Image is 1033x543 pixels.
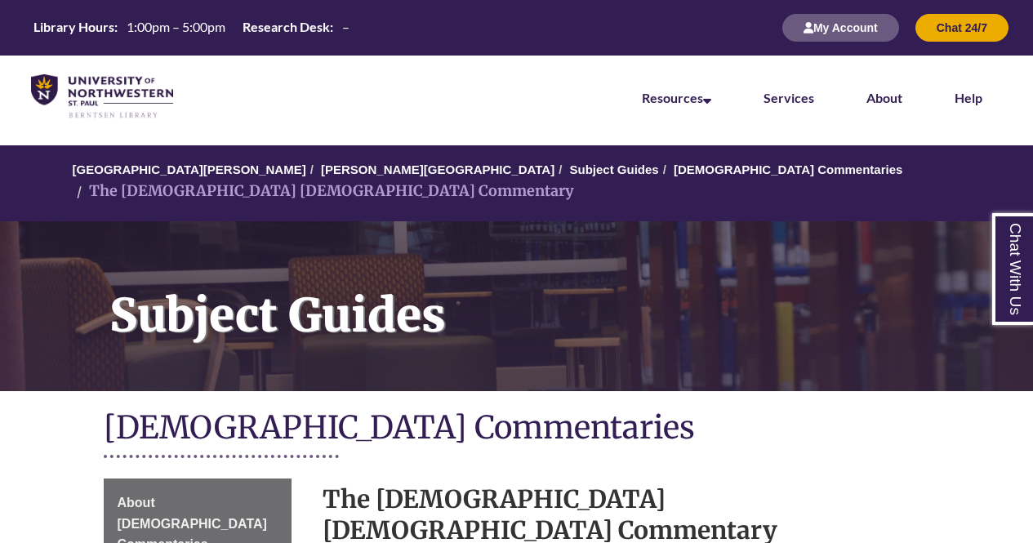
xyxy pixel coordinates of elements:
[342,19,350,34] span: –
[782,14,899,42] button: My Account
[27,18,120,36] th: Library Hours:
[104,407,930,451] h1: [DEMOGRAPHIC_DATA] Commentaries
[236,18,336,36] th: Research Desk:
[674,162,902,176] a: [DEMOGRAPHIC_DATA] Commentaries
[73,162,306,176] a: [GEOGRAPHIC_DATA][PERSON_NAME]
[955,90,982,105] a: Help
[31,74,173,119] img: UNWSP Library Logo
[321,162,554,176] a: [PERSON_NAME][GEOGRAPHIC_DATA]
[642,90,711,105] a: Resources
[782,20,899,34] a: My Account
[764,90,814,105] a: Services
[27,18,356,36] table: Hours Today
[569,162,658,176] a: Subject Guides
[91,221,1033,370] h1: Subject Guides
[866,90,902,105] a: About
[127,19,225,34] span: 1:00pm – 5:00pm
[73,180,574,203] li: The [DEMOGRAPHIC_DATA] [DEMOGRAPHIC_DATA] Commentary
[27,18,356,38] a: Hours Today
[915,20,1009,34] a: Chat 24/7
[915,14,1009,42] button: Chat 24/7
